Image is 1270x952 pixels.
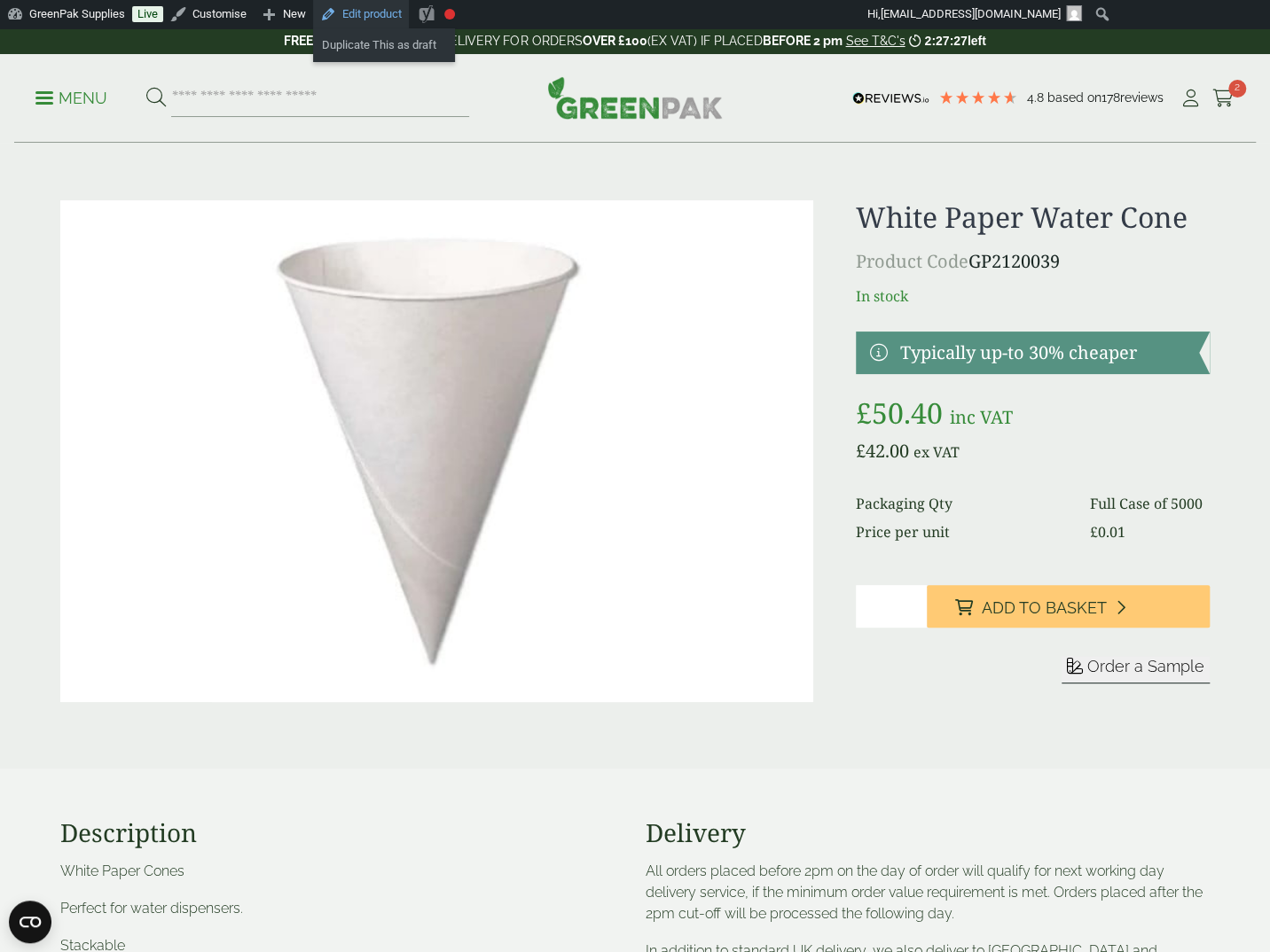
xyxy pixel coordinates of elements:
[1062,656,1210,683] button: Order a Sample
[132,6,163,22] a: Live
[852,92,929,105] img: REVIEWS.io
[1212,85,1235,112] a: 2
[313,34,455,57] a: Duplicate This as draft
[856,439,866,463] span: £
[856,439,909,463] bdi: 42.00
[881,7,1061,20] span: [EMAIL_ADDRESS][DOMAIN_NAME]
[927,585,1210,628] button: Add to Basket
[1047,90,1101,105] span: Based on
[646,818,1210,848] h3: Delivery
[950,405,1013,429] span: inc VAT
[1087,657,1204,675] span: Order a Sample
[938,90,1018,105] div: 4.78 Stars
[9,901,51,943] button: Open CMP widget
[1089,522,1125,542] bdi: 0.01
[924,34,967,48] span: 2:27:27
[60,200,813,702] img: 2120039 White Paper Water Cone 4oz
[1212,90,1235,107] i: Cart
[856,285,1210,307] p: In stock
[60,818,624,848] h3: Description
[845,34,905,48] a: See T&C's
[968,34,986,48] span: left
[856,248,1210,275] p: GP2120039
[856,249,968,273] span: Product Code
[1027,90,1047,105] span: 4.8
[60,861,624,882] p: White Paper Cones
[913,442,960,462] span: ex VAT
[547,76,723,119] img: GreenPak Supplies
[646,861,1210,925] p: All orders placed before 2pm on the day of order will qualify for next working day delivery servi...
[1089,493,1210,514] dd: Full Case of 5000
[35,88,107,105] a: Menu
[1180,90,1202,107] i: My Account
[284,34,313,48] strong: FREE
[856,200,1210,234] h1: White Paper Water Cone
[1228,80,1246,98] span: 2
[856,394,872,432] span: £
[1089,522,1097,542] span: £
[35,88,107,109] p: Menu
[444,9,455,20] div: Focus keyphrase not set
[1101,90,1120,105] span: 178
[856,521,1069,542] dt: Price per unit
[60,898,624,919] p: Perfect for water dispensers.
[582,34,647,48] strong: OVER £100
[982,598,1107,618] span: Add to Basket
[1120,90,1164,105] span: reviews
[856,493,1069,514] dt: Packaging Qty
[762,34,842,48] strong: BEFORE 2 pm
[856,394,943,432] bdi: 50.40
